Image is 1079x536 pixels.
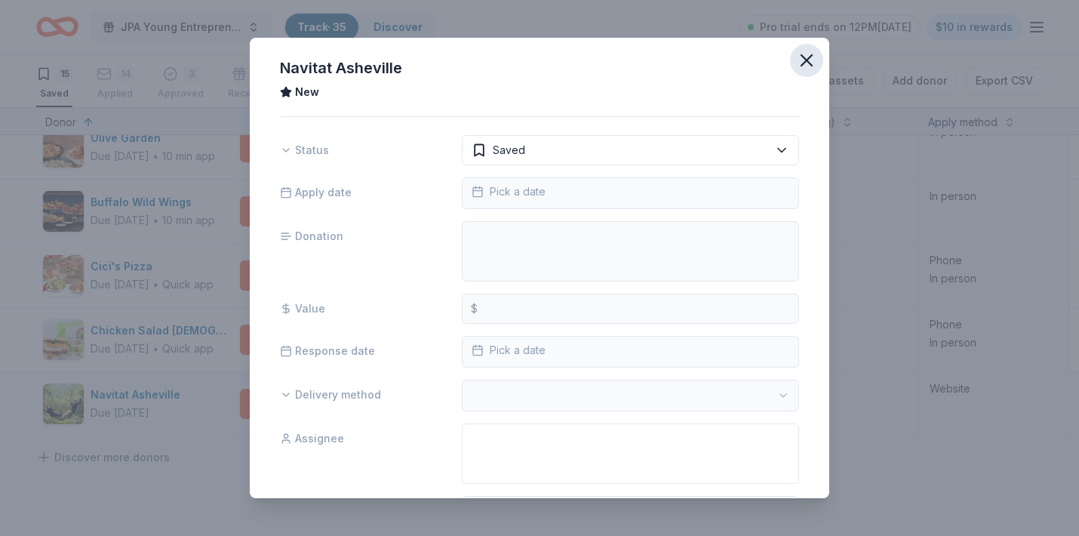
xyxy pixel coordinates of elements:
span: Status [280,141,329,159]
button: $ [462,294,799,324]
span: Delivery method [280,386,381,404]
span: New [295,83,319,101]
span: Response date [280,342,375,360]
span: Pick a date [472,183,546,201]
button: Pick a date [462,336,799,368]
div: Navitat Asheville [280,56,799,80]
span: Assignee [280,430,344,448]
span: Donation [280,227,343,245]
span: Value [280,300,325,318]
button: Saved [462,135,799,165]
button: Pick a date [462,177,799,209]
span: Apply date [280,183,352,202]
span: Pick a date [472,341,546,359]
span: Saved [493,141,525,159]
